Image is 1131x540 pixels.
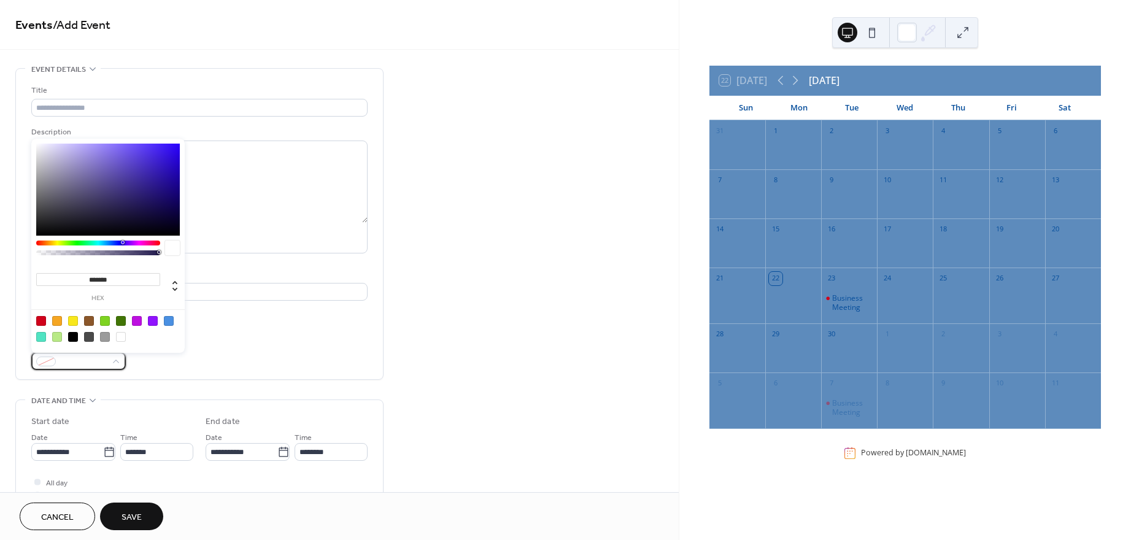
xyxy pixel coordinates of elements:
a: Events [15,13,53,37]
div: 5 [713,377,727,390]
div: Powered by [861,448,966,458]
div: 23 [825,272,838,285]
div: 5 [993,125,1006,138]
div: 12 [993,174,1006,187]
div: 19 [993,223,1006,236]
div: Location [31,268,365,281]
div: #F8E71C [68,316,78,326]
div: 6 [769,377,782,390]
div: 29 [769,328,782,341]
div: 28 [713,328,727,341]
span: Event details [31,63,86,76]
div: 22 [769,272,782,285]
div: 2 [825,125,838,138]
div: #B8E986 [52,332,62,342]
div: Sun [719,96,773,120]
div: 25 [936,272,950,285]
div: 9 [936,377,950,390]
div: Wed [879,96,932,120]
span: Time [295,431,312,444]
div: #417505 [116,316,126,326]
div: 3 [881,125,894,138]
div: 27 [1049,272,1062,285]
div: 13 [1049,174,1062,187]
span: All day [46,477,68,490]
div: 7 [825,377,838,390]
span: Save [122,511,142,524]
div: Business Meeting [832,293,872,312]
a: [DOMAIN_NAME] [906,448,966,458]
div: Mon [772,96,825,120]
div: 3 [993,328,1006,341]
div: #50E3C2 [36,332,46,342]
div: 17 [881,223,894,236]
div: #000000 [68,332,78,342]
div: 4 [1049,328,1062,341]
span: Cancel [41,511,74,524]
div: 9 [825,174,838,187]
div: 6 [1049,125,1062,138]
div: 1 [881,328,894,341]
div: Fri [985,96,1038,120]
div: 8 [881,377,894,390]
div: Business Meeting [832,398,872,417]
button: Save [100,503,163,530]
div: 21 [713,272,727,285]
div: End date [206,415,240,428]
div: 11 [936,174,950,187]
div: #4A4A4A [84,332,94,342]
div: Start date [31,415,69,428]
span: Time [120,431,137,444]
div: #D0021B [36,316,46,326]
div: 31 [713,125,727,138]
div: 26 [993,272,1006,285]
div: [DATE] [809,73,840,88]
label: hex [36,295,160,302]
div: 20 [1049,223,1062,236]
div: #BD10E0 [132,316,142,326]
div: Title [31,84,365,97]
div: 24 [881,272,894,285]
span: Date [31,431,48,444]
div: 10 [993,377,1006,390]
div: 7 [713,174,727,187]
div: 11 [1049,377,1062,390]
button: Cancel [20,503,95,530]
span: Show date only [46,490,96,503]
div: Business Meeting [821,398,877,417]
div: 10 [881,174,894,187]
div: #8B572A [84,316,94,326]
div: 18 [936,223,950,236]
span: / Add Event [53,13,110,37]
div: #9B9B9B [100,332,110,342]
div: #F5A623 [52,316,62,326]
div: 30 [825,328,838,341]
div: Tue [825,96,879,120]
div: Description [31,126,365,139]
div: 2 [936,328,950,341]
div: #7ED321 [100,316,110,326]
div: #9013FE [148,316,158,326]
div: Sat [1038,96,1091,120]
div: 1 [769,125,782,138]
div: #4A90E2 [164,316,174,326]
div: Thu [932,96,985,120]
span: Date and time [31,395,86,407]
div: #FFFFFF [116,332,126,342]
div: 8 [769,174,782,187]
div: Business Meeting [821,293,877,312]
div: 15 [769,223,782,236]
span: Date [206,431,222,444]
div: 16 [825,223,838,236]
div: 4 [936,125,950,138]
div: 14 [713,223,727,236]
